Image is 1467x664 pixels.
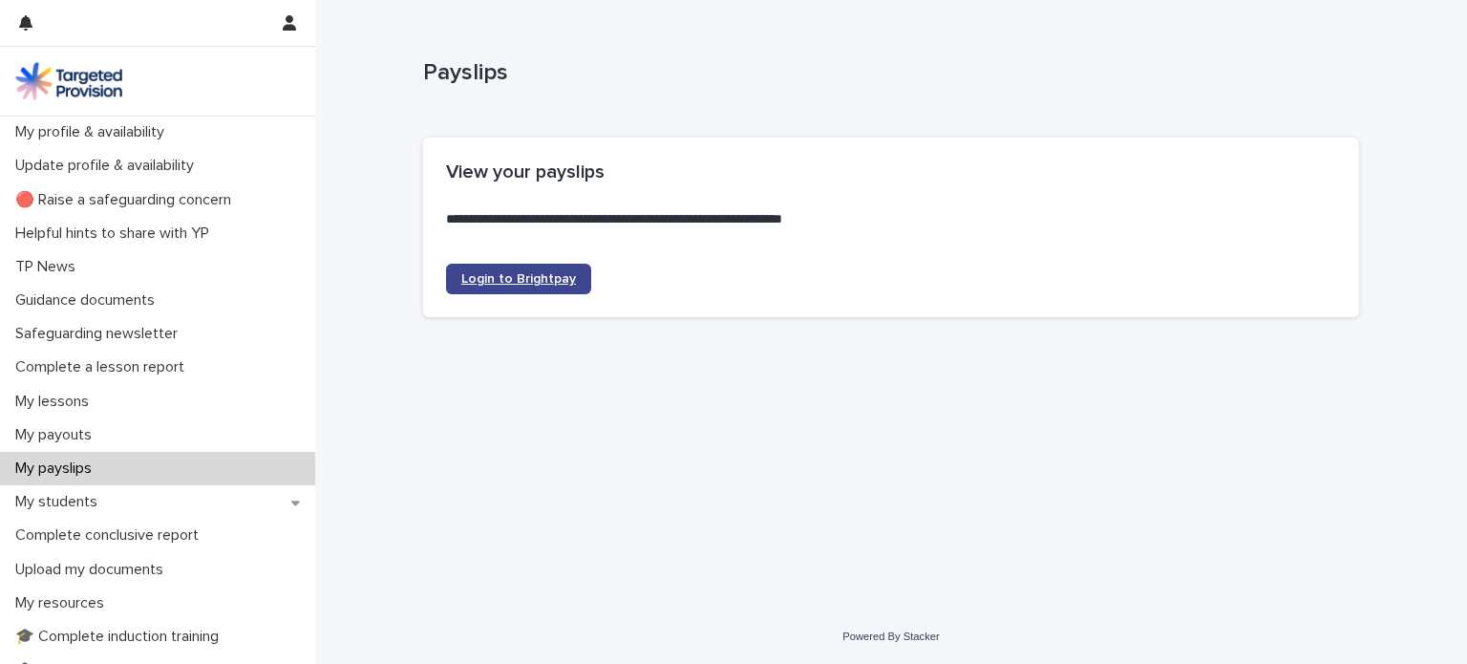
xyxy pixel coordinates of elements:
[423,59,1351,87] p: Payslips
[461,272,576,286] span: Login to Brightpay
[8,460,107,478] p: My payslips
[8,325,193,343] p: Safeguarding newsletter
[8,594,119,612] p: My resources
[8,426,107,444] p: My payouts
[446,264,591,294] a: Login to Brightpay
[8,191,246,209] p: 🔴 Raise a safeguarding concern
[8,628,234,646] p: 🎓 Complete induction training
[8,258,91,276] p: TP News
[446,161,1336,183] h2: View your payslips
[8,393,104,411] p: My lessons
[8,123,180,141] p: My profile & availability
[8,157,209,175] p: Update profile & availability
[15,62,122,100] img: M5nRWzHhSzIhMunXDL62
[8,493,113,511] p: My students
[842,631,939,642] a: Powered By Stacker
[8,526,214,545] p: Complete conclusive report
[8,225,224,243] p: Helpful hints to share with YP
[8,291,170,310] p: Guidance documents
[8,358,200,376] p: Complete a lesson report
[8,561,179,579] p: Upload my documents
